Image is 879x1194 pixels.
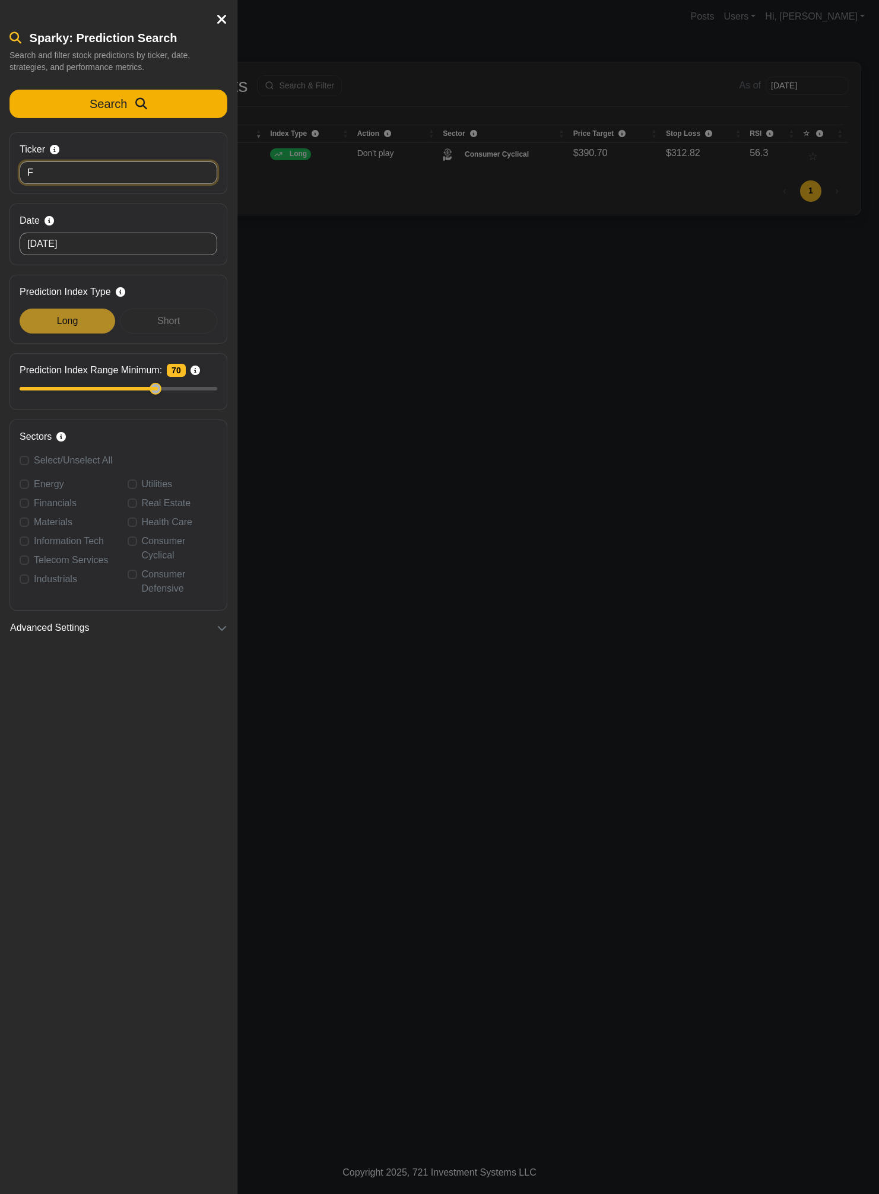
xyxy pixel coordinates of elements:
[20,309,115,334] div: Long
[34,553,108,567] label: Telecom Services
[90,97,127,110] span: Search
[57,316,78,326] span: Long
[20,142,45,157] span: Ticker
[34,496,77,510] label: Financials
[167,364,186,377] span: 70
[34,477,64,491] label: Energy
[20,363,162,377] span: Prediction Index Range Minimum:
[9,50,227,73] p: Search and filter stock predictions by ticker, date, strategies, and performance metrics.
[34,515,72,529] label: Materials
[142,534,218,563] label: Consumer Cyclical
[34,534,104,548] label: Information Tech
[157,316,180,326] span: Short
[34,572,77,586] label: Industrials
[20,430,52,444] span: Sectors
[120,309,217,334] div: Short
[142,567,218,596] label: Consumer Defensive
[142,496,191,510] label: Real Estate
[20,161,217,184] input: Leave empty for all
[20,285,111,299] span: Prediction Index Type
[10,621,89,635] span: Advanced Settings
[20,214,40,228] span: Date
[142,515,192,529] label: Health Care
[34,455,113,465] span: Select/Unselect All
[9,620,227,636] button: Advanced Settings
[9,90,227,118] button: Search
[30,31,177,45] span: Sparky: Prediction Search
[142,477,173,491] label: Utilities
